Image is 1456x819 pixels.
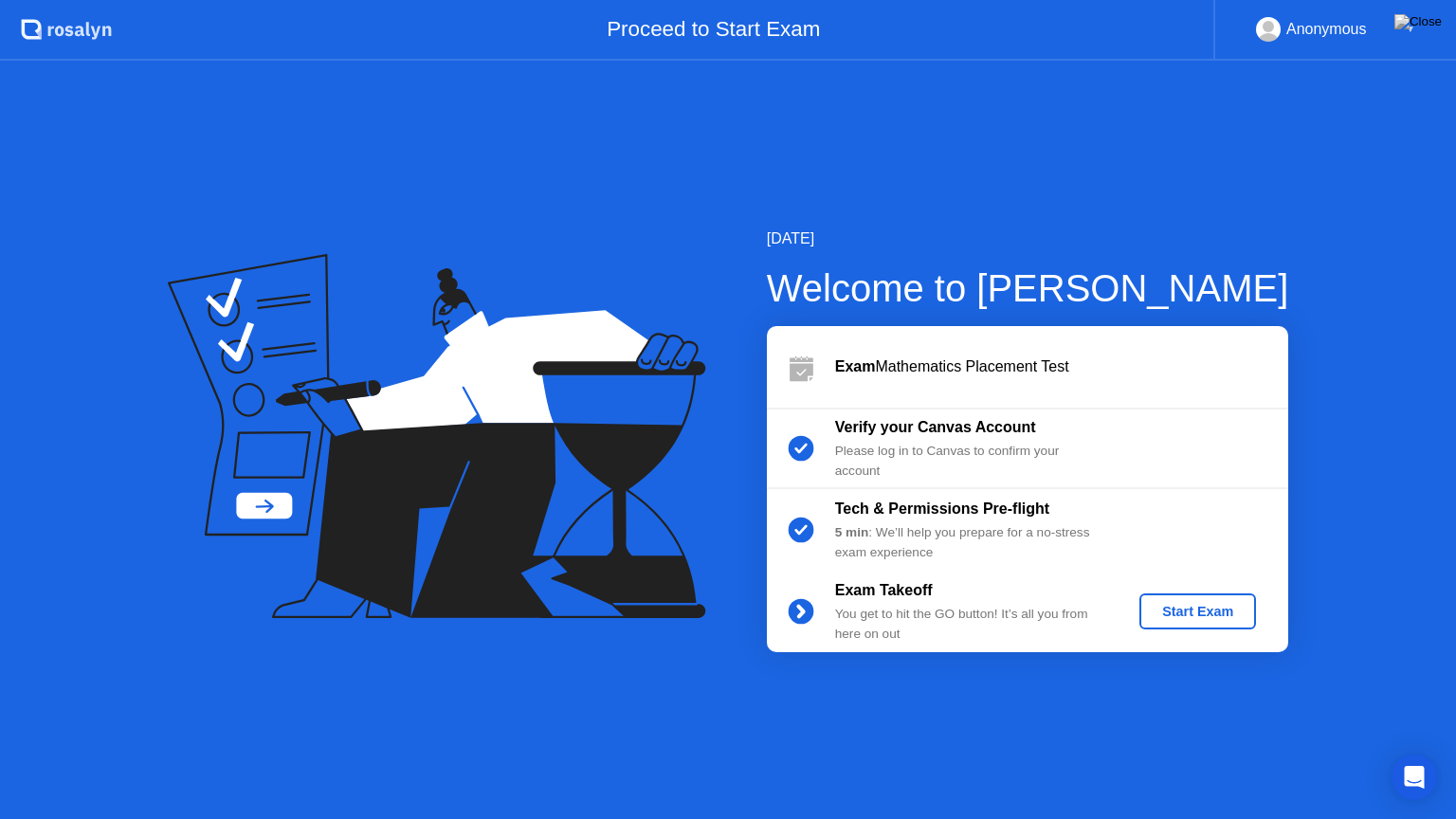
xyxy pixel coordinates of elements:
b: Tech & Permissions Pre-flight [835,500,1049,517]
div: [DATE] [767,227,1289,250]
div: You get to hit the GO button! It’s all you from here on out [835,605,1108,644]
button: Start Exam [1139,593,1256,629]
div: Welcome to [PERSON_NAME] [767,260,1289,317]
div: Mathematics Placement Test [835,355,1288,378]
div: Open Intercom Messenger [1392,755,1437,800]
b: Exam Takeoff [835,582,933,598]
b: Verify your Canvas Account [835,419,1036,435]
div: Anonymous [1286,17,1367,42]
b: Exam [835,358,876,374]
div: Start Exam [1147,604,1248,619]
img: Close [1394,14,1442,29]
div: Please log in to Canvas to confirm your account [835,442,1108,481]
b: 5 min [835,525,869,539]
div: : We’ll help you prepare for a no-stress exam experience [835,523,1108,562]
